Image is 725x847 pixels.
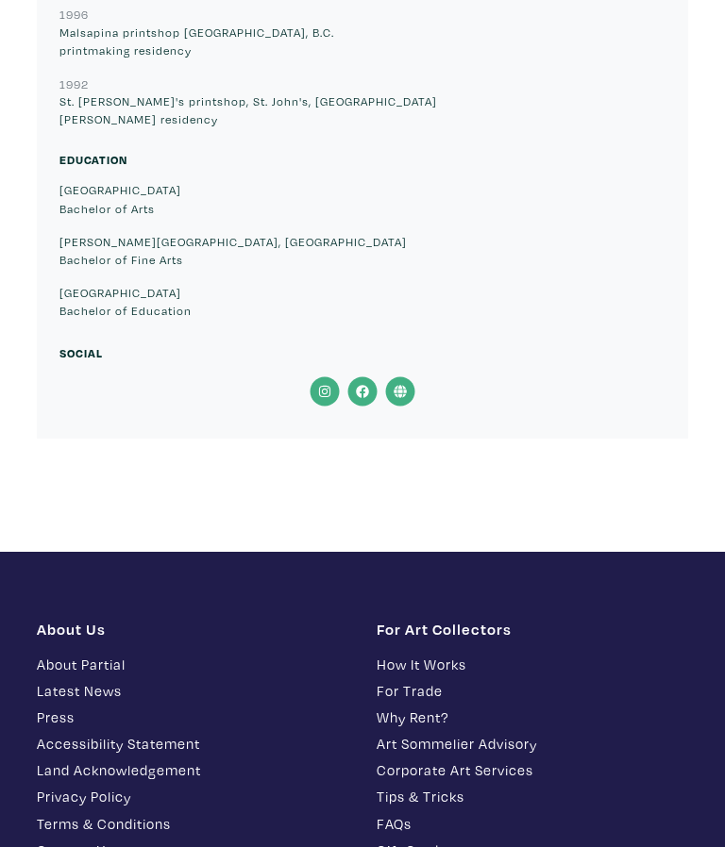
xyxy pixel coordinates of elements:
[37,706,348,728] a: Press
[377,786,688,807] a: Tips & Tricks
[37,654,348,675] a: About Partial
[377,620,688,639] h1: For Art Collectors
[37,733,348,755] a: Accessibility Statement
[59,24,666,59] p: Malsapina printshop [GEOGRAPHIC_DATA], B.C. printmaking residency
[59,7,89,22] small: 1996
[377,733,688,755] a: Art Sommelier Advisory
[377,813,688,835] a: FAQs
[37,813,348,835] a: Terms & Conditions
[59,233,666,269] p: [PERSON_NAME][GEOGRAPHIC_DATA], [GEOGRAPHIC_DATA] Bachelor of Fine Arts
[377,680,688,702] a: For Trade
[59,92,666,128] p: St. [PERSON_NAME]'s printshop, St. John's, [GEOGRAPHIC_DATA] [PERSON_NAME] residency
[37,786,348,807] a: Privacy Policy
[37,680,348,702] a: Latest News
[377,759,688,781] a: Corporate Art Services
[59,152,127,167] small: Education
[377,706,688,728] a: Why Rent?
[37,759,348,781] a: Land Acknowledgement
[59,345,103,360] small: Social
[59,181,666,217] p: [GEOGRAPHIC_DATA] Bachelor of Arts
[37,620,348,639] h1: About Us
[59,284,666,320] p: [GEOGRAPHIC_DATA] Bachelor of Education
[377,654,688,675] a: How It Works
[59,76,89,91] small: 1992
